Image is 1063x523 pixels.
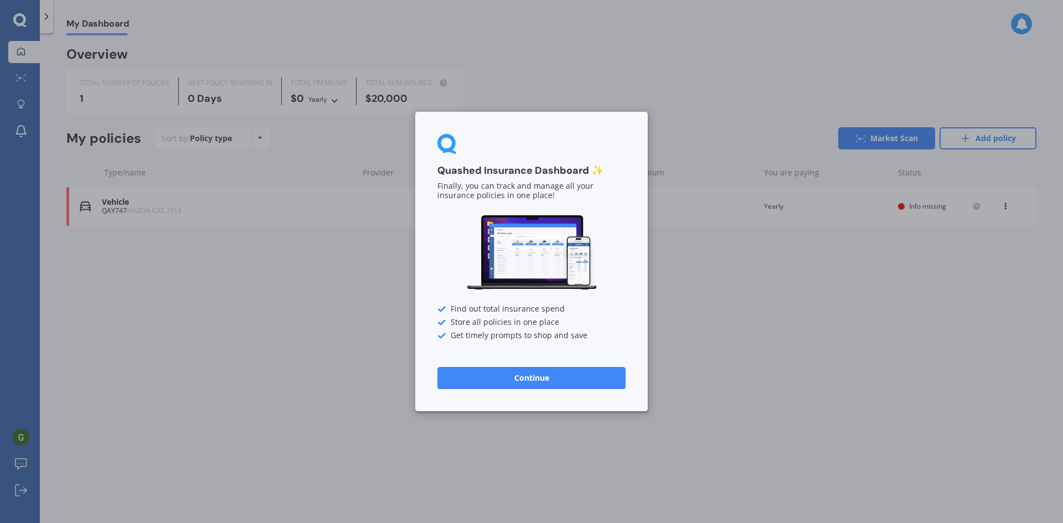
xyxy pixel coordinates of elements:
[437,305,626,314] div: Find out total insurance spend
[437,332,626,340] div: Get timely prompts to shop and save
[437,367,626,389] button: Continue
[437,182,626,201] p: Finally, you can track and manage all your insurance policies in one place!
[437,318,626,327] div: Store all policies in one place
[437,164,626,177] h3: Quashed Insurance Dashboard ✨
[465,214,598,292] img: Dashboard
